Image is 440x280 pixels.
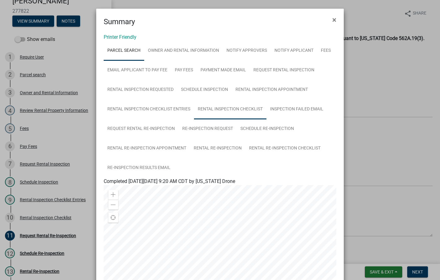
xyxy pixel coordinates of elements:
a: Re-Inspection Results Email [104,158,174,178]
span: × [332,16,336,24]
a: Rental Re-Inspection [190,139,245,158]
a: Schedule Re-Inspection [237,119,298,139]
a: Owner and Rental Information [144,41,223,61]
a: Email Applicant to Pay Fee [104,60,171,80]
div: Find my location [108,213,118,223]
a: Request Rental Inspection [250,60,318,80]
a: Rental Inspection Requested [104,80,177,100]
a: Notify Applicant [271,41,317,61]
a: Pay Fees [171,60,197,80]
a: Re-Inspection Request [179,119,237,139]
h4: Summary [104,16,135,27]
a: Schedule Inspection [177,80,232,100]
a: Rental Inspection Checklist [194,100,266,119]
a: Inspection Failed Email [266,100,327,119]
a: Request Rental Re-Inspection [104,119,179,139]
a: Rental Re-Inspection Checklist [245,139,324,158]
a: Rental Re-Inspection Appointment [104,139,190,158]
a: Rental Inspection Appointment [232,80,312,100]
a: Parcel search [104,41,144,61]
a: Printer Friendly [104,34,136,40]
a: Payment Made Email [197,60,250,80]
div: Zoom out [108,200,118,210]
a: Fees [317,41,334,61]
a: Notify Approvers [223,41,271,61]
button: Close [327,11,341,29]
span: Completed [DATE][DATE] 9:20 AM CDT by [US_STATE] Drone [104,178,235,184]
a: Rental Inspection Checklist Entries [104,100,194,119]
div: Zoom in [108,190,118,200]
